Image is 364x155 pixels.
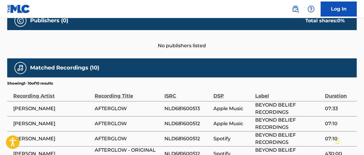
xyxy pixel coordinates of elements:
div: Duration [325,86,354,100]
span: BEYOND BELIEF RECORDINGS [255,116,322,131]
span: [PERSON_NAME] [13,120,92,127]
span: [PERSON_NAME] [13,105,92,112]
iframe: Chat Widget [334,126,364,155]
img: Matched Recordings [17,64,24,72]
div: ISRC [164,86,210,100]
span: AFTERGLOW [95,120,162,127]
span: Apple Music [213,120,252,127]
span: AFTERGLOW [95,105,162,112]
a: Public Search [289,3,301,15]
span: BEYOND BELIEF RECORDINGS [255,101,322,116]
div: No publishers listed [7,30,357,49]
div: Help [305,3,317,15]
span: NLD681600512 [164,120,210,127]
img: Publishers [17,17,24,24]
div: Total shares: [305,17,345,24]
img: search [292,5,299,13]
img: help [307,5,315,13]
div: Drag [336,132,339,150]
span: NLD681600513 [164,105,210,112]
a: Log In [321,2,357,17]
div: Recording Artist [13,86,92,100]
span: [PERSON_NAME] [13,135,92,142]
span: 07:33 [325,105,354,112]
p: Showing 1 - 10 of 10 results [7,81,53,86]
h5: Matched Recordings (10) [30,64,99,71]
span: 07:10 [325,135,354,142]
span: Apple Music [213,105,252,112]
span: BEYOND BELIEF RECORDINGS [255,132,322,146]
span: 07:10 [325,120,354,127]
div: Recording Title [95,86,162,100]
div: DSP [213,86,252,100]
span: Spotify [213,135,252,142]
div: Label [255,86,322,100]
img: MLC Logo [7,5,30,13]
span: AFTERGLOW [95,135,162,142]
span: NLD681600512 [164,135,210,142]
h5: Publishers (0) [30,17,68,24]
span: 0 % [337,18,345,23]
